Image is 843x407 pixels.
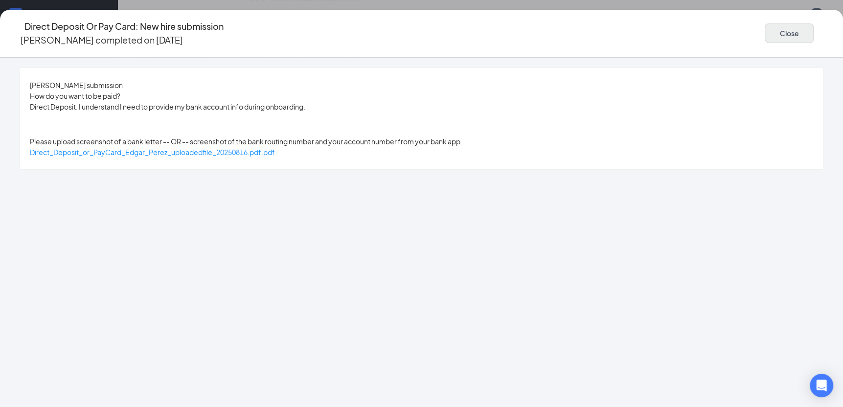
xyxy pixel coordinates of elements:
span: [PERSON_NAME] submission [30,81,123,90]
p: [PERSON_NAME] completed on [DATE] [21,33,183,47]
span: Direct Deposit. I understand I need to provide my bank account info during onboarding. [30,102,305,111]
span: Please upload screenshot of a bank letter -- OR -- screenshot of the bank routing number and your... [30,137,462,146]
div: Open Intercom Messenger [810,374,833,397]
button: Close [765,23,814,43]
span: How do you want to be paid? [30,91,120,100]
a: Direct_Deposit_or_PayCard_Edgar_Perez_uploadedfile_20250816.pdf.pdf [30,148,275,157]
h4: Direct Deposit Or Pay Card: New hire submission [24,20,224,33]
